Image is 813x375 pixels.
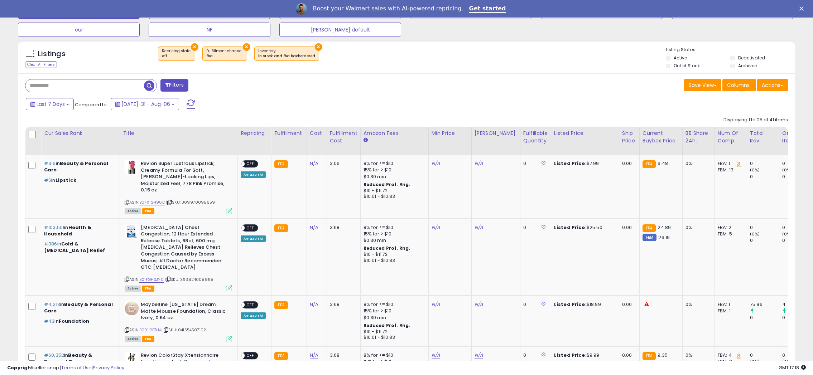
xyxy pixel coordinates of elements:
div: 3.68 [330,301,355,308]
span: 9.35 [658,352,668,359]
span: 2025-08-14 17:18 GMT [779,364,806,371]
div: 0.00 [622,301,634,308]
div: 8% for <= $10 [364,224,423,231]
label: Deactivated [738,55,765,61]
a: N/A [432,224,440,231]
div: Amazon AI [241,171,266,178]
div: 0 [523,352,545,359]
div: $10.01 - $10.83 [364,258,423,264]
div: Amazon AI [241,312,266,319]
div: 8% for <= $10 [364,160,423,167]
img: Profile image for Adrian [295,3,307,15]
div: 0 [782,224,811,231]
div: Cost [310,130,324,137]
small: (0%) [750,231,760,237]
a: B01FGHSJY0 [139,277,164,283]
div: FBM: 5 [718,231,741,237]
div: $0.30 min [364,174,423,180]
b: [MEDICAL_DATA] Chest Congestion, 12 Hour Extended Release Tablets, 68ct, 600 mg [MEDICAL_DATA] Re... [141,224,228,273]
div: 0 [750,315,779,321]
b: Maybelline [US_STATE] Dream Matte Mousse Foundation, Classic Ivory, 0.64 oz. [141,301,228,323]
a: N/A [310,160,318,167]
div: 3.68 [330,224,355,231]
div: FBA: 1 [718,301,741,308]
div: 0 [782,315,811,321]
span: FBA [142,208,154,214]
img: 41Lr+1Ks2EL._SL40_.jpg [125,224,139,239]
span: Repricing state : [162,48,191,59]
div: $0.30 min [364,315,423,321]
div: Amazon Fees [364,130,425,137]
div: 0 [523,224,545,231]
div: Close [799,6,807,11]
button: NF [149,23,270,37]
p: in [44,160,114,173]
div: 15% for > $10 [364,167,423,173]
small: FBA [274,352,288,360]
span: All listings currently available for purchase on Amazon [125,336,141,342]
div: Ship Price [622,130,636,145]
a: N/A [475,224,483,231]
b: Listed Price: [554,224,587,231]
a: N/A [475,160,483,167]
span: Beauty & Personal Care [44,160,108,173]
div: fba [206,54,243,59]
span: FBA [142,336,154,342]
p: in [44,241,114,254]
p: in [44,352,114,365]
button: [PERSON_NAME] default [279,23,401,37]
a: Terms of Use [61,364,92,371]
div: Boost your Walmart sales with AI-powered repricing. [313,5,463,12]
small: (0%) [782,167,792,173]
span: #60,352 [44,352,64,359]
small: FBA [643,224,656,232]
div: $10.01 - $10.83 [364,335,423,341]
span: All listings currently available for purchase on Amazon [125,286,141,292]
div: 0 [750,237,779,244]
button: cur [18,23,140,37]
small: (0%) [750,167,760,173]
span: Health & Household [44,224,91,237]
p: in [44,301,114,314]
div: Fulfillable Quantity [523,130,548,145]
a: N/A [432,352,440,359]
label: Archived [738,63,757,69]
div: 4 [782,301,811,308]
div: $10.01 - $10.83 [364,194,423,200]
a: N/A [310,352,318,359]
small: FBM [643,234,656,241]
span: Inventory : [258,48,315,59]
div: 0% [685,224,709,231]
span: OFF [245,225,256,231]
div: 3.06 [330,160,355,167]
span: [DATE]-31 - Aug-06 [121,101,170,108]
b: Listed Price: [554,301,587,308]
span: #316 [44,160,56,167]
button: Last 7 Days [26,98,74,110]
small: (0%) [782,231,792,237]
span: #5 [44,177,51,184]
button: × [191,43,198,51]
button: Filters [160,79,188,92]
div: ASIN: [125,224,232,291]
div: Num of Comp. [718,130,744,145]
div: Repricing [241,130,268,137]
div: 0 [750,160,779,167]
span: Lipstick [56,177,76,184]
span: #43 [44,318,54,325]
span: Cold & [MEDICAL_DATA] Relief [44,240,105,254]
div: FBM: 13 [718,167,741,173]
a: N/A [475,352,483,359]
div: $0.30 min [364,237,423,244]
span: #4,213 [44,301,60,308]
button: × [315,43,322,51]
button: × [243,43,250,51]
div: Fulfillment Cost [330,130,357,145]
div: seller snap | | [7,365,124,371]
small: FBA [274,301,288,309]
div: ASIN: [125,160,232,213]
img: 419cwFF3NRL._SL40_.jpg [125,160,139,175]
span: OFF [245,161,256,167]
span: #386 [44,240,57,247]
p: in [44,177,114,184]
